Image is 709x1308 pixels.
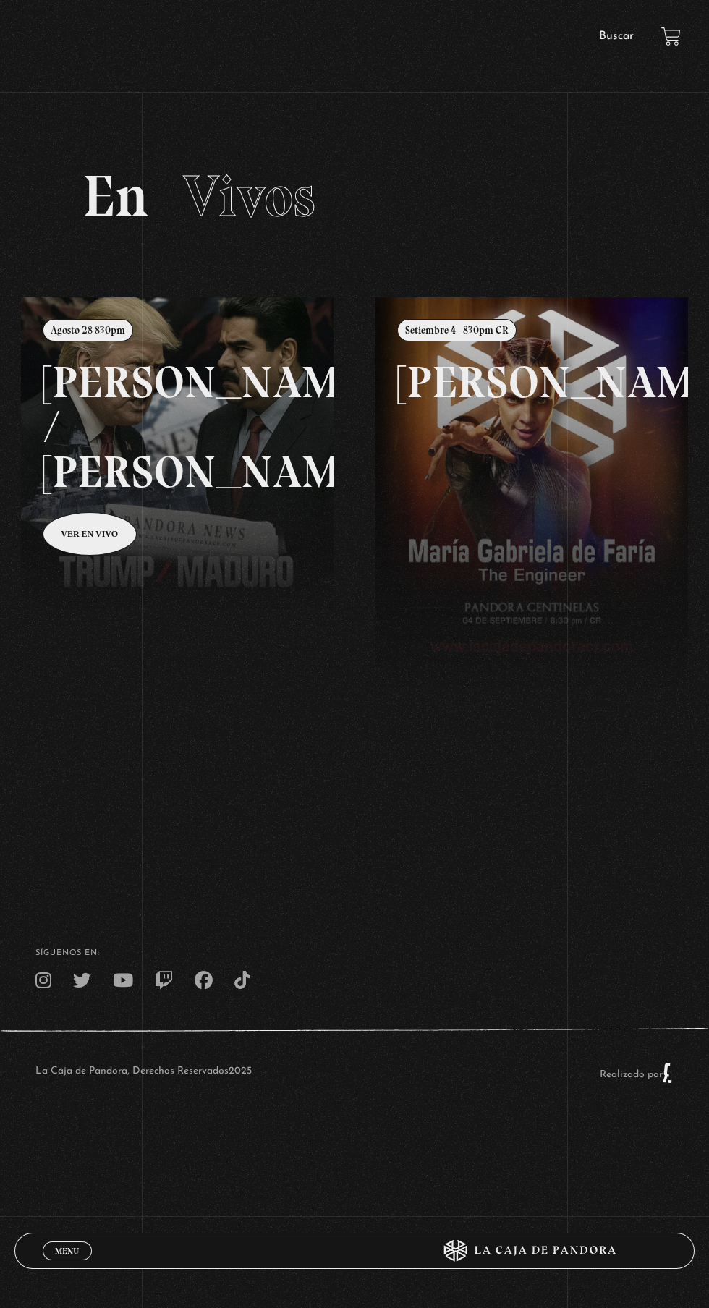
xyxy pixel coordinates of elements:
a: Buscar [599,30,634,42]
a: Realizado por [600,1069,674,1080]
a: View your shopping cart [661,27,681,46]
span: Vivos [183,161,315,231]
p: La Caja de Pandora, Derechos Reservados 2025 [35,1062,252,1084]
h2: En [82,167,627,225]
h4: SÍguenos en: [35,949,674,957]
